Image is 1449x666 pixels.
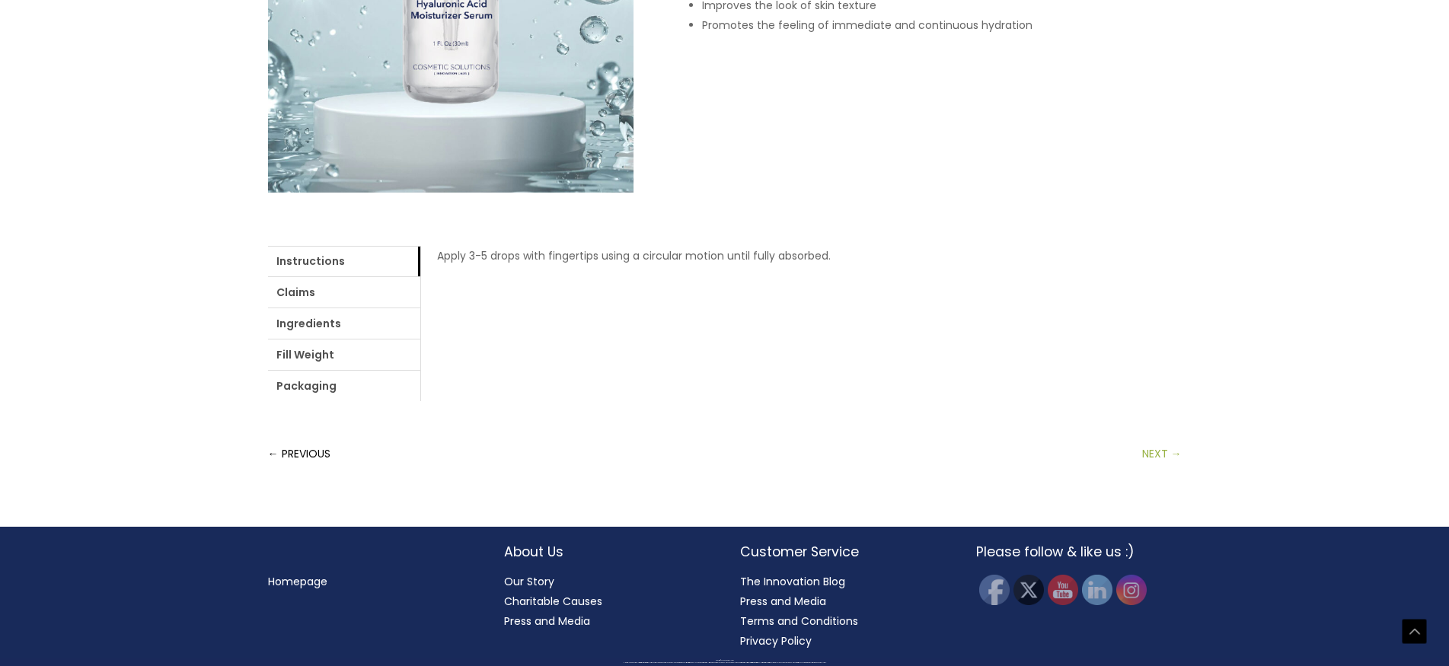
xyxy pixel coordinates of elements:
a: ← PREVIOUS [268,438,330,469]
nav: Menu [268,572,474,591]
div: Copyright © 2025 [27,660,1422,661]
a: Instructions [268,246,420,276]
span: Cosmetic Solutions [724,660,734,661]
a: Press and Media [740,594,826,609]
a: Our Story [504,574,554,589]
h2: Customer Service [740,542,946,562]
a: Ingredients [268,308,420,339]
a: The Innovation Blog [740,574,845,589]
a: Homepage [268,574,327,589]
a: Press and Media [504,613,590,629]
li: Promotes the feeling of immediate and continuous hydration [702,15,1182,35]
img: Facebook [979,575,1010,605]
p: Apply 3-5 drops with fingertips using a circular motion until fully absorbed. [437,246,1166,266]
a: Terms and Conditions [740,613,858,629]
a: Packaging [268,371,420,401]
nav: Customer Service [740,572,946,651]
h2: About Us [504,542,710,562]
a: NEXT → [1142,438,1182,469]
a: Claims [268,277,420,308]
a: Privacy Policy [740,633,812,648]
nav: About Us [504,572,710,631]
a: Charitable Causes [504,594,602,609]
h2: Please follow & like us :) [976,542,1182,562]
div: All material on this Website, including design, text, images, logos and sounds, are owned by Cosm... [27,662,1422,664]
img: Twitter [1013,575,1044,605]
a: Fill Weight [268,339,420,370]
